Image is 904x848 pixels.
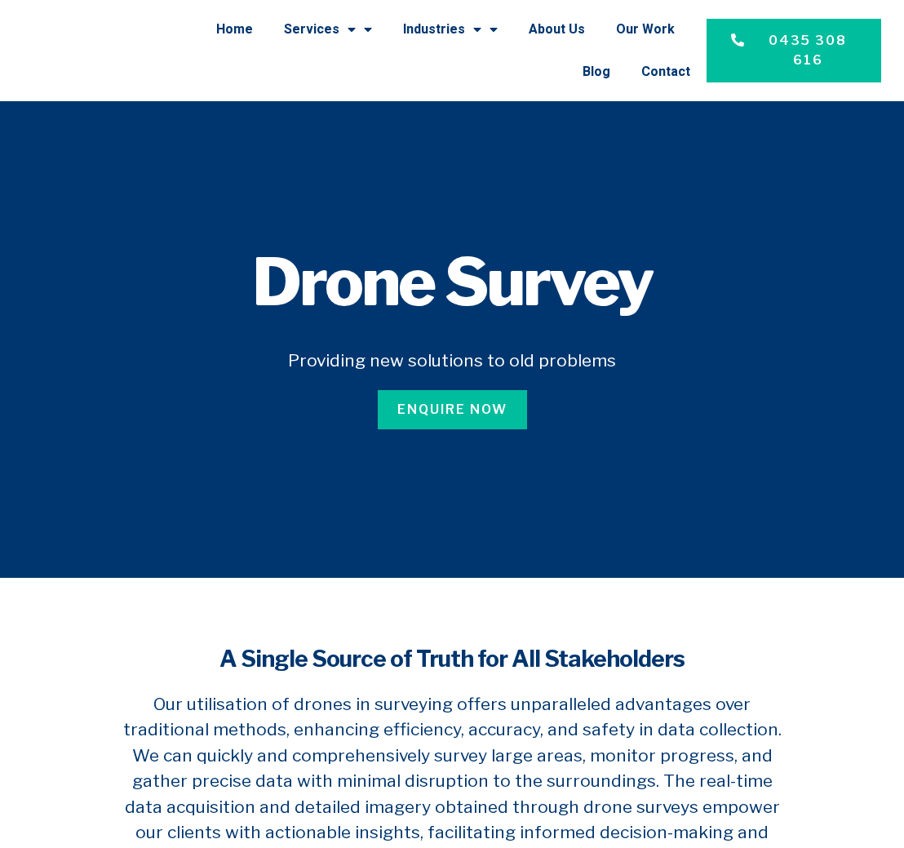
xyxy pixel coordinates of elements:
[529,8,585,51] a: About Us
[616,8,675,51] a: Our Work
[378,390,527,429] a: Enquire Now
[20,37,144,64] img: Final-Logo copy
[34,250,870,315] h1: Drone Survey
[707,19,881,82] a: 0435 308 616
[759,31,857,70] span: 0435 308 616
[161,8,691,93] nav: Menu
[284,8,372,51] a: Services
[34,348,870,374] h5: Providing new solutions to old problems
[397,400,507,420] span: Enquire Now
[403,8,498,51] a: Industries
[641,51,690,93] a: Contact
[583,51,610,93] a: Blog
[216,8,253,51] a: Home
[117,643,787,675] h4: A Single Source of Truth for All Stakeholders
